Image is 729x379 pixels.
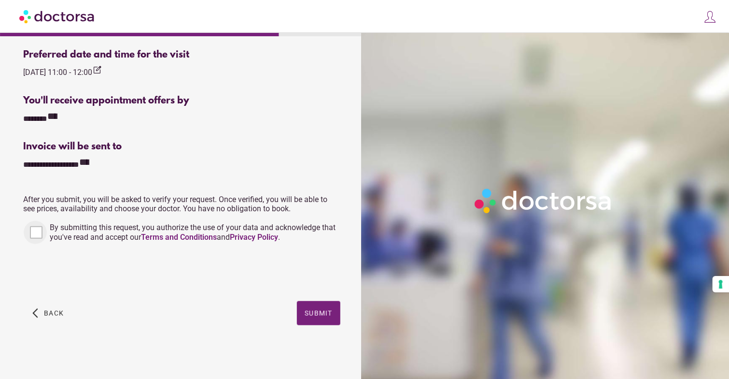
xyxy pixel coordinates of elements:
[141,233,217,242] a: Terms and Conditions
[305,309,333,317] span: Submit
[28,301,68,325] button: arrow_back_ios Back
[50,223,336,242] span: By submitting this request, you authorize the use of your data and acknowledge that you've read a...
[297,301,340,325] button: Submit
[230,233,279,242] a: Privacy Policy
[24,141,340,152] div: Invoice will be sent to
[24,254,170,292] iframe: reCAPTCHA
[19,5,96,27] img: Doctorsa.com
[471,185,617,217] img: Logo-Doctorsa-trans-White-partial-flat.png
[24,195,340,213] p: After you submit, you will be asked to verify your request. Once verified, you will be able to se...
[713,276,729,292] button: Your consent preferences for tracking technologies
[24,49,340,60] div: Preferred date and time for the visit
[44,309,64,317] span: Back
[703,10,717,24] img: icons8-customer-100.png
[24,95,340,106] div: You'll receive appointment offers by
[93,65,102,75] i: edit_square
[24,65,102,78] div: [DATE] 11:00 - 12:00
